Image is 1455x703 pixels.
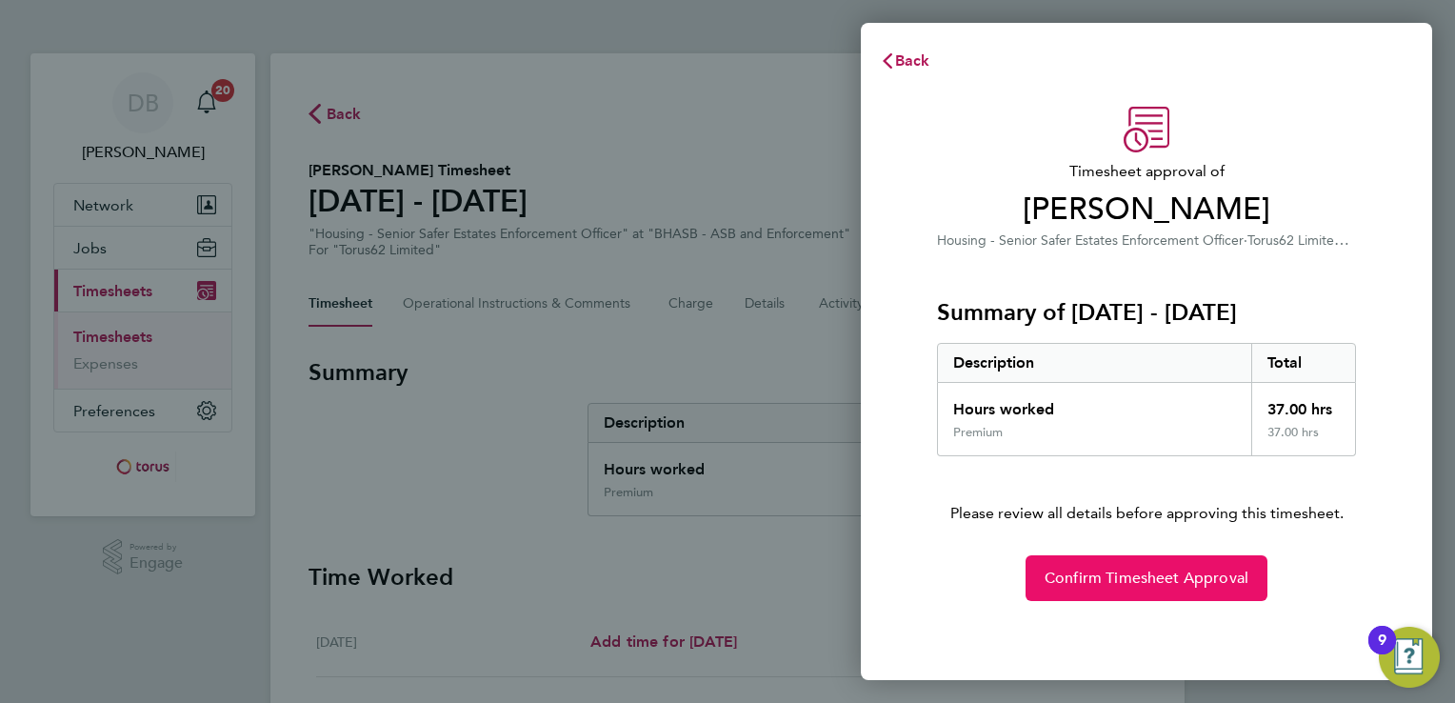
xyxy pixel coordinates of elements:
span: Confirm Timesheet Approval [1045,569,1248,588]
button: Back [861,42,949,80]
button: Confirm Timesheet Approval [1026,555,1267,601]
span: Torus62 Limited [1247,231,1349,249]
div: 37.00 hrs [1251,383,1356,425]
span: · [1244,232,1247,249]
span: Back [895,51,930,70]
button: Open Resource Center, 9 new notifications [1379,627,1440,688]
span: [PERSON_NAME] [937,191,1356,229]
div: Total [1251,344,1356,382]
div: Summary of 25 - 31 Aug 2025 [937,343,1356,456]
div: Hours worked [938,383,1251,425]
div: 9 [1378,640,1386,665]
div: 37.00 hrs [1251,425,1356,455]
h3: Summary of [DATE] - [DATE] [937,297,1356,328]
span: Timesheet approval of [937,160,1356,183]
div: Description [938,344,1251,382]
p: Please review all details before approving this timesheet. [914,456,1379,525]
div: Premium [953,425,1003,440]
span: Housing - Senior Safer Estates Enforcement Officer [937,232,1244,249]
